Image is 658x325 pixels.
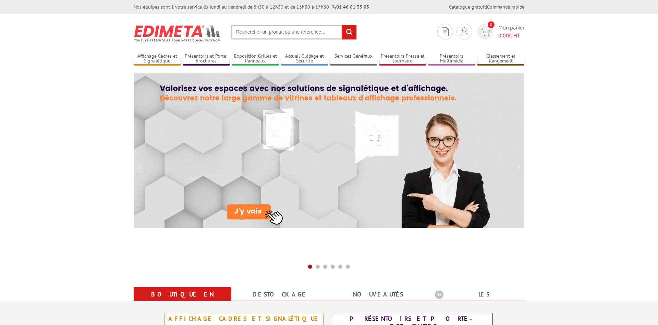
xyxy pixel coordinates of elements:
img: devis rapide [480,28,490,36]
span: 0,00 [498,32,509,39]
a: Classement et Rangement [477,53,524,65]
a: Commande rapide [487,4,524,10]
a: Affichage Cadres et Signalétique [134,53,181,65]
a: Accueil Guidage et Sécurité [281,53,328,65]
input: rechercher [342,25,356,39]
a: Présentoirs Multimédia [428,53,475,65]
span: 0 [488,21,495,28]
a: Services Généraux [330,53,377,65]
a: Présentoirs et Porte-brochures [183,53,230,65]
a: Destockage [240,288,321,301]
a: Boutique en ligne [142,288,223,313]
span: Mon panier [498,24,524,39]
a: Présentoirs Presse et Journaux [379,53,426,65]
input: Rechercher un produit ou une référence... [231,25,357,39]
a: Catalogue gratuit [449,4,486,10]
img: devis rapide [461,27,468,36]
a: devis rapide 0 Mon panier 0,00€ HT [476,24,524,39]
span: € HT [498,32,524,39]
div: Affichage Cadres et Signalétique [167,315,321,323]
strong: 01 46 81 33 03 [332,4,369,10]
img: Présentoir, panneau, stand - Edimeta - PLV, affichage, mobilier bureau, entreprise [134,21,221,46]
a: Exposition Grilles et Panneaux [232,53,279,65]
a: nouveautés [337,288,418,301]
div: Nos équipes sont à votre service du lundi au vendredi de 8h30 à 12h30 et de 13h30 à 17h30 [134,3,369,10]
b: Les promotions [435,288,521,302]
img: devis rapide [442,27,449,36]
a: Les promotions [435,288,516,313]
div: | [449,3,524,10]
